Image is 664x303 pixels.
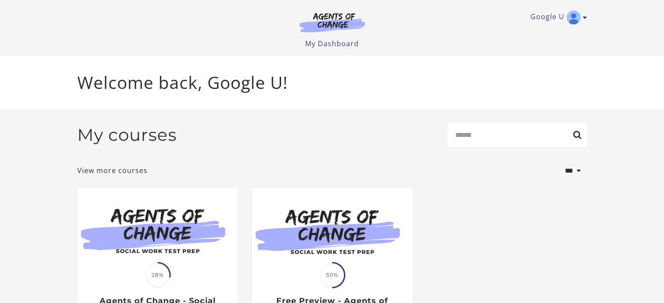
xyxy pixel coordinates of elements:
h2: My courses [77,125,177,145]
span: 28% [146,263,169,287]
img: Agents of Change Logo [290,12,374,32]
a: Toggle menu [530,10,583,24]
a: My Dashboard [305,39,359,48]
span: 50% [320,263,344,287]
a: View more courses [77,165,148,176]
p: Welcome back, Google U! [77,70,587,95]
